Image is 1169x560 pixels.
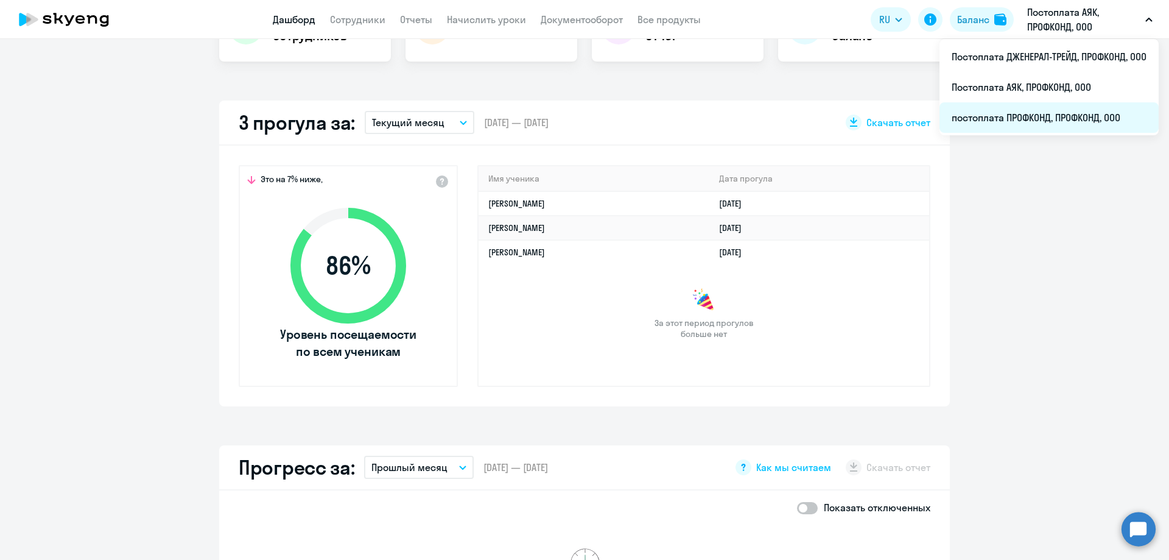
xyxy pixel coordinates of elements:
a: Все продукты [637,13,701,26]
a: Документооборот [541,13,623,26]
p: Постоплата АЯК, ПРОФКОНД, ООО [1027,5,1140,34]
a: [DATE] [719,247,751,258]
p: Текущий месяц [372,115,444,130]
a: Дашборд [273,13,315,26]
button: Постоплата АЯК, ПРОФКОНД, ООО [1021,5,1159,34]
span: За этот период прогулов больше нет [653,317,755,339]
span: 86 % [278,251,418,280]
span: Это на 7% ниже, [261,174,323,188]
div: Баланс [957,12,989,27]
span: Уровень посещаемости по всем ученикам [278,326,418,360]
a: [PERSON_NAME] [488,247,545,258]
a: Отчеты [400,13,432,26]
th: Дата прогула [709,166,929,191]
span: [DATE] — [DATE] [483,461,548,474]
p: Прошлый месяц [371,460,448,475]
span: Скачать отчет [866,116,930,129]
img: balance [994,13,1006,26]
button: RU [871,7,911,32]
a: Начислить уроки [447,13,526,26]
a: [DATE] [719,222,751,233]
span: [DATE] — [DATE] [484,116,549,129]
button: Балансbalance [950,7,1014,32]
img: congrats [692,288,716,313]
a: Сотрудники [330,13,385,26]
span: Как мы считаем [756,461,831,474]
ul: RU [939,39,1159,135]
th: Имя ученика [479,166,709,191]
p: Показать отключенных [824,500,930,515]
button: Текущий месяц [365,111,474,134]
span: RU [879,12,890,27]
a: [PERSON_NAME] [488,198,545,209]
h2: Прогресс за: [239,455,354,480]
a: [DATE] [719,198,751,209]
button: Прошлый месяц [364,456,474,479]
a: [PERSON_NAME] [488,222,545,233]
h2: 3 прогула за: [239,110,355,135]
